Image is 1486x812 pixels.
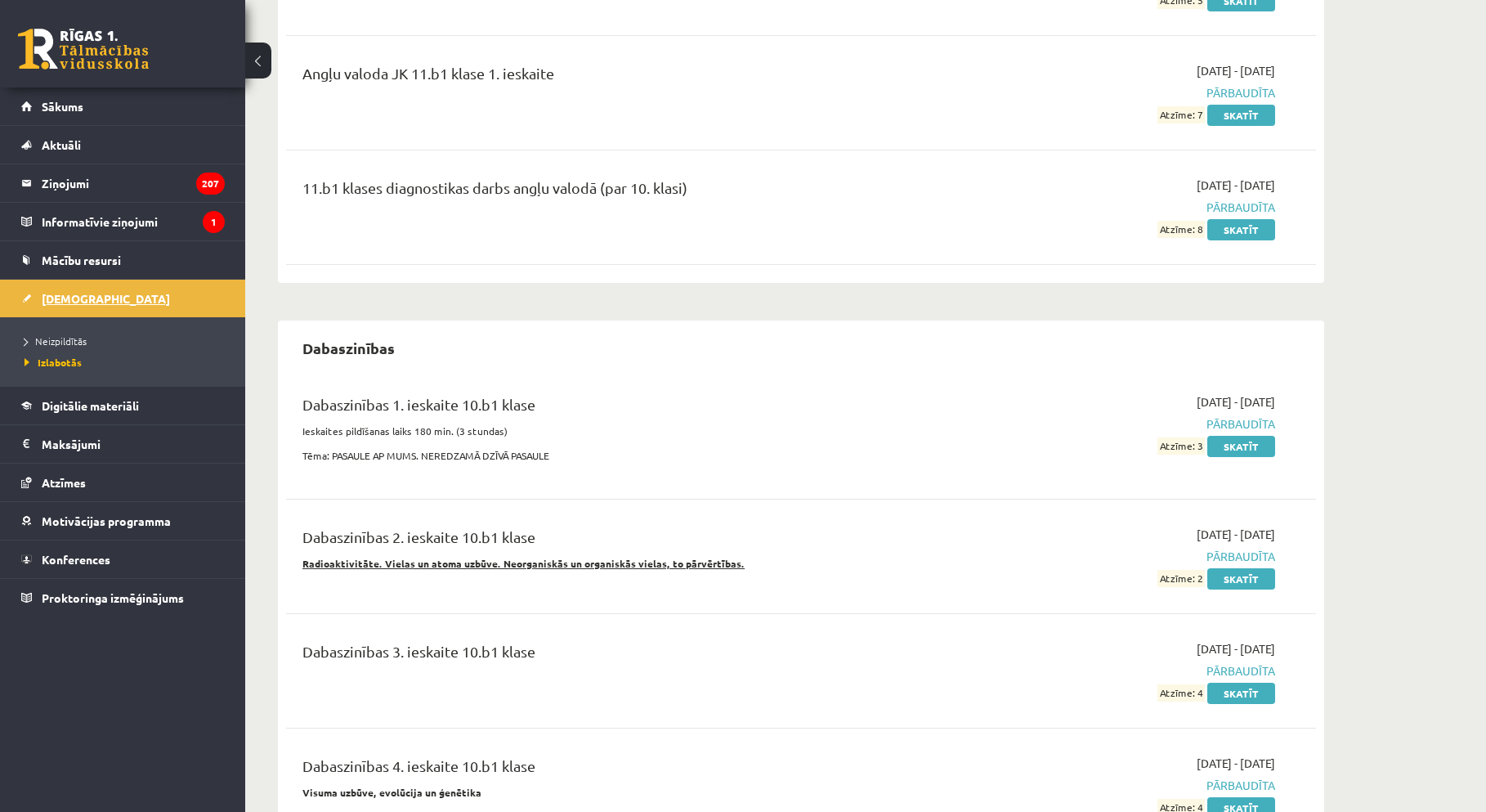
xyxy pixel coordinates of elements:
[302,640,942,671] div: Dabaszinības 3. ieskaite 10.b1 klase
[302,62,942,92] div: Angļu valoda JK 11.b1 klase 1. ieskaite
[42,291,170,306] span: [DEMOGRAPHIC_DATA]
[21,241,225,279] a: Mācību resursi
[25,334,229,348] a: Neizpildītās
[1157,684,1205,702] span: Atzīme: 4
[1157,437,1205,455] span: Atzīme: 3
[42,475,86,490] span: Atzīmes
[21,164,225,202] a: Ziņojumi207
[42,425,225,463] legend: Maksājumi
[42,253,121,267] span: Mācību resursi
[21,87,225,125] a: Sākums
[1157,106,1205,123] span: Atzīme: 7
[21,579,225,617] a: Proktoringa izmēģinājums
[967,199,1275,216] span: Pārbaudīta
[42,99,83,114] span: Sākums
[42,203,225,240] legend: Informatīvie ziņojumi
[1197,640,1275,657] span: [DATE] - [DATE]
[302,177,942,207] div: 11.b1 klases diagnostikas darbs angļu valodā (par 10. klasi)
[1197,526,1275,543] span: [DATE] - [DATE]
[21,425,225,463] a: Maksājumi
[42,398,139,413] span: Digitālie materiāli
[967,415,1275,433] span: Pārbaudīta
[1157,221,1205,238] span: Atzīme: 8
[967,777,1275,794] span: Pārbaudīta
[302,755,942,785] div: Dabaszinības 4. ieskaite 10.b1 klase
[1207,568,1275,590] a: Skatīt
[203,211,225,233] i: 1
[967,84,1275,101] span: Pārbaudīta
[967,548,1275,565] span: Pārbaudīta
[1197,755,1275,772] span: [DATE] - [DATE]
[1207,683,1275,704] a: Skatīt
[42,164,225,202] legend: Ziņojumi
[42,514,171,528] span: Motivācijas programma
[967,662,1275,680] span: Pārbaudīta
[302,448,942,463] p: Tēma: PASAULE AP MUMS. NEREDZAMĀ DZĪVĀ PASAULE
[286,329,411,367] h2: Dabaszinības
[21,502,225,540] a: Motivācijas programma
[1197,393,1275,410] span: [DATE] - [DATE]
[21,387,225,424] a: Digitālie materiāli
[1197,177,1275,194] span: [DATE] - [DATE]
[302,786,481,799] strong: Visuma uzbūve, evolūcija un ģenētika
[25,355,229,370] a: Izlabotās
[21,464,225,501] a: Atzīmes
[302,526,942,556] div: Dabaszinības 2. ieskaite 10.b1 klase
[42,590,184,605] span: Proktoringa izmēģinājums
[42,137,81,152] span: Aktuāli
[302,393,942,424] div: Dabaszinības 1. ieskaite 10.b1 klase
[1207,219,1275,240] a: Skatīt
[1197,62,1275,79] span: [DATE] - [DATE]
[196,173,225,195] i: 207
[21,203,225,240] a: Informatīvie ziņojumi1
[21,280,225,317] a: [DEMOGRAPHIC_DATA]
[21,541,225,578] a: Konferences
[1207,105,1275,126] a: Skatīt
[1157,570,1205,587] span: Atzīme: 2
[21,126,225,164] a: Aktuāli
[42,552,110,567] span: Konferences
[302,424,942,438] p: Ieskaites pildīšanas laiks 180 min. (3 stundas)
[25,356,82,369] span: Izlabotās
[302,557,745,570] u: Radioaktivitāte. Vielas un atoma uzbūve. Neorganiskās un organiskās vielas, to pārvērtības.
[25,334,87,348] span: Neizpildītās
[18,29,149,70] a: Rīgas 1. Tālmācības vidusskola
[1207,436,1275,457] a: Skatīt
